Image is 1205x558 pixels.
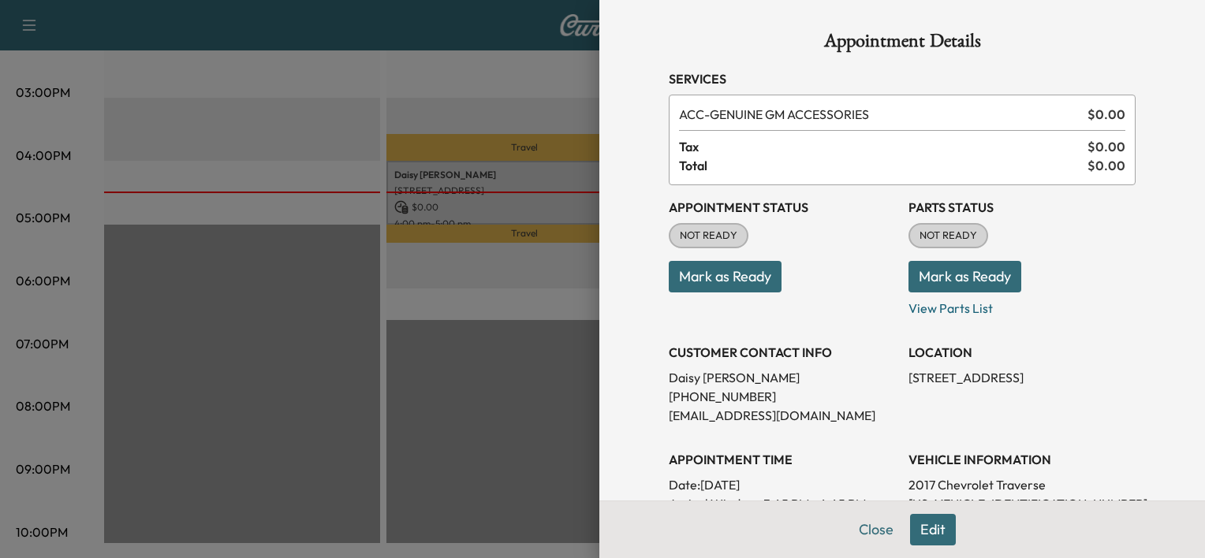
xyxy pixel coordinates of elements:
[669,450,896,469] h3: APPOINTMENT TIME
[1087,156,1125,175] span: $ 0.00
[908,475,1136,494] p: 2017 Chevrolet Traverse
[908,292,1136,318] p: View Parts List
[669,32,1136,57] h1: Appointment Details
[1087,137,1125,156] span: $ 0.00
[669,494,896,513] p: Arrival Window:
[908,343,1136,362] h3: LOCATION
[669,343,896,362] h3: CUSTOMER CONTACT INFO
[669,368,896,387] p: Daisy [PERSON_NAME]
[669,261,782,292] button: Mark as Ready
[910,228,987,244] span: NOT READY
[669,475,896,494] p: Date: [DATE]
[908,450,1136,469] h3: VEHICLE INFORMATION
[908,494,1136,513] p: [US_VEHICLE_IDENTIFICATION_NUMBER]
[763,494,866,513] span: 3:45 PM - 4:45 PM
[679,105,1081,124] span: GENUINE GM ACCESSORIES
[1087,105,1125,124] span: $ 0.00
[908,261,1021,292] button: Mark as Ready
[910,514,956,545] button: Edit
[908,198,1136,217] h3: Parts Status
[669,198,896,217] h3: Appointment Status
[849,514,904,545] button: Close
[670,228,747,244] span: NOT READY
[679,156,1087,175] span: Total
[669,406,896,425] p: [EMAIL_ADDRESS][DOMAIN_NAME]
[908,368,1136,387] p: [STREET_ADDRESS]
[669,387,896,406] p: [PHONE_NUMBER]
[669,69,1136,88] h3: Services
[679,137,1087,156] span: Tax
